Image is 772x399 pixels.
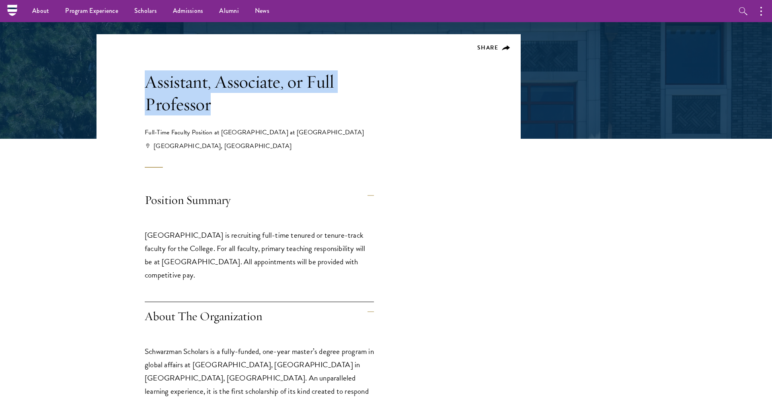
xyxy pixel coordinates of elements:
[145,186,374,216] h4: Position Summary
[477,44,511,51] button: Share
[145,302,374,333] h4: About The Organization
[145,228,374,282] p: [GEOGRAPHIC_DATA] is recruiting full-time tenured or tenure-track faculty for the College. For al...
[145,128,398,137] div: Full-Time Faculty Position at [GEOGRAPHIC_DATA] at [GEOGRAPHIC_DATA]
[145,70,398,115] h1: Assistant, Associate, or Full Professor
[477,43,499,52] span: Share
[146,141,398,151] div: [GEOGRAPHIC_DATA], [GEOGRAPHIC_DATA]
